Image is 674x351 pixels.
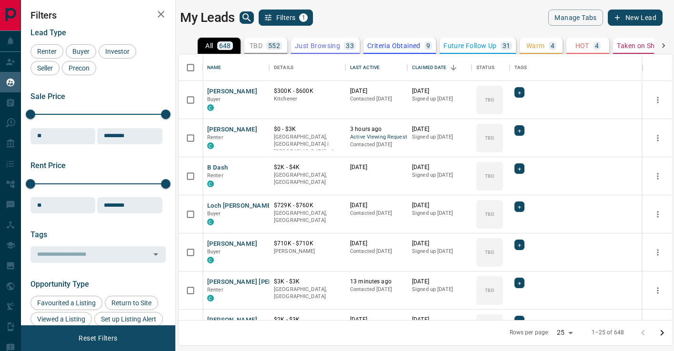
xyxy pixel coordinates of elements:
div: Favourited a Listing [30,296,102,310]
div: + [514,87,524,98]
span: + [518,316,521,326]
span: Rent Price [30,161,66,170]
span: Renter [207,287,223,293]
div: condos.ca [207,257,214,263]
button: Reset Filters [72,330,123,346]
span: + [518,278,521,288]
p: TBD [250,42,262,49]
div: Claimed Date [407,54,472,81]
p: Signed up [DATE] [412,95,467,103]
p: [GEOGRAPHIC_DATA], [GEOGRAPHIC_DATA] [274,210,341,224]
span: + [518,126,521,135]
button: [PERSON_NAME] [207,316,257,325]
p: Contacted [DATE] [350,141,402,149]
div: condos.ca [207,295,214,301]
p: [DATE] [412,87,467,95]
p: 9 [426,42,430,49]
button: [PERSON_NAME] [207,240,257,249]
span: + [518,164,521,173]
span: + [518,240,521,250]
p: Contacted [DATE] [350,210,402,217]
button: more [651,207,665,221]
button: [PERSON_NAME] [207,87,257,96]
div: + [514,163,524,174]
span: Tags [30,230,47,239]
span: Favourited a Listing [34,299,99,307]
button: New Lead [608,10,663,26]
button: search button [240,11,254,24]
p: Signed up [DATE] [412,248,467,255]
div: Precon [62,61,96,75]
span: Buyer [207,96,221,102]
button: [PERSON_NAME] [PERSON_NAME] [207,278,309,287]
p: $3K - $3K [274,278,341,286]
h2: Filters [30,10,166,21]
p: Signed up [DATE] [412,171,467,179]
p: All [205,42,213,49]
p: 4 [551,42,554,49]
button: more [651,283,665,298]
span: Viewed a Listing [34,315,89,323]
span: Set up Listing Alert [98,315,160,323]
div: condos.ca [207,142,214,149]
span: Return to Site [108,299,155,307]
div: Return to Site [105,296,158,310]
span: Sale Price [30,92,65,101]
div: 25 [553,326,576,340]
p: TBD [485,172,494,180]
button: Sort [447,61,460,74]
div: condos.ca [207,219,214,225]
button: more [651,131,665,145]
button: Manage Tabs [548,10,603,26]
p: [DATE] [412,278,467,286]
p: [DATE] [350,240,402,248]
div: Status [472,54,510,81]
p: TBD [485,96,494,103]
p: $0 - $3K [274,125,341,133]
p: TBD [485,249,494,256]
p: Future Follow Up [443,42,496,49]
span: Lead Type [30,28,66,37]
p: Signed up [DATE] [412,210,467,217]
button: more [651,93,665,107]
span: Renter [207,172,223,179]
span: Opportunity Type [30,280,89,289]
p: TBD [485,134,494,141]
p: Kitchener [274,95,341,103]
div: Last Active [350,54,380,81]
div: Seller [30,61,60,75]
h1: My Leads [180,10,235,25]
p: Just Browsing [295,42,340,49]
p: [DATE] [412,240,467,248]
div: Name [207,54,221,81]
div: Claimed Date [412,54,447,81]
span: Precon [65,64,93,72]
div: Details [274,54,293,81]
button: Go to next page [653,323,672,342]
p: 3 hours ago [350,125,402,133]
div: + [514,201,524,212]
div: Buyer [66,44,96,59]
div: Status [476,54,494,81]
div: Set up Listing Alert [94,312,163,326]
p: [DATE] [350,201,402,210]
p: [DATE] [350,87,402,95]
p: Contacted [DATE] [350,286,402,293]
span: Active Viewing Request [350,133,402,141]
div: + [514,125,524,136]
div: + [514,240,524,250]
button: more [651,245,665,260]
p: [DATE] [350,316,402,324]
p: TBD [485,211,494,218]
span: Buyer [69,48,93,55]
button: Open [149,248,162,261]
p: Rows per page: [510,329,550,337]
p: TBD [485,287,494,294]
p: [DATE] [412,316,467,324]
button: more [651,169,665,183]
button: Filters1 [259,10,313,26]
div: Last Active [345,54,407,81]
div: Details [269,54,345,81]
p: HOT [575,42,589,49]
p: [DATE] [350,163,402,171]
